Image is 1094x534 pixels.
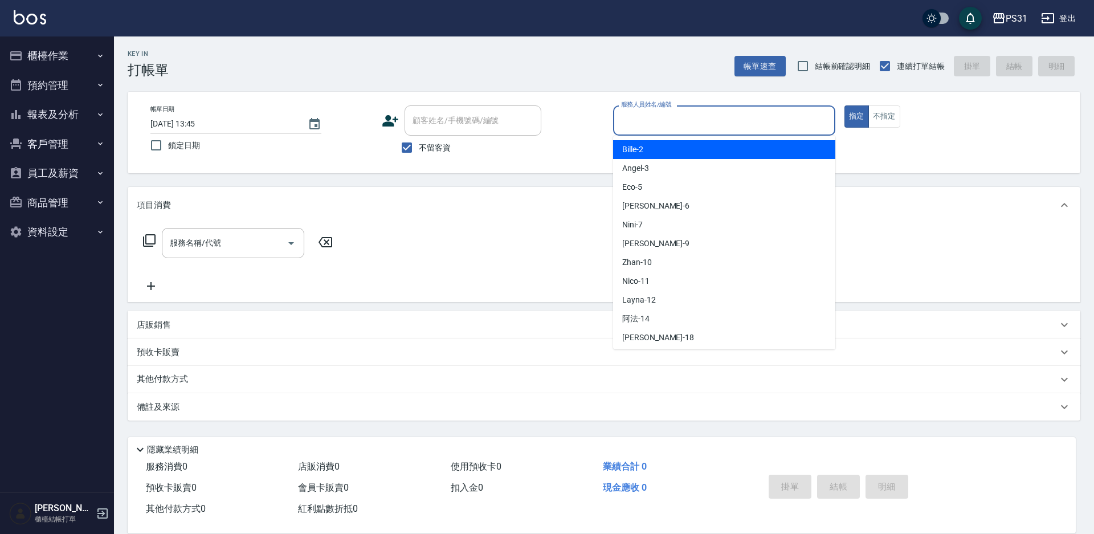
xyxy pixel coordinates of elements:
span: 阿法 -14 [622,313,650,325]
div: PS31 [1006,11,1027,26]
button: 櫃檯作業 [5,41,109,71]
div: 其他付款方式 [128,366,1080,393]
span: 紅利點數折抵 0 [298,503,358,514]
span: 業績合計 0 [603,461,647,472]
button: 員工及薪資 [5,158,109,188]
div: 預收卡販賣 [128,339,1080,366]
span: 使用預收卡 0 [451,461,501,472]
span: Nico -11 [622,275,650,287]
span: Eco -5 [622,181,642,193]
button: 資料設定 [5,217,109,247]
h3: 打帳單 [128,62,169,78]
p: 櫃檯結帳打單 [35,514,93,524]
button: Open [282,234,300,252]
div: 項目消費 [128,187,1080,223]
p: 項目消費 [137,199,171,211]
button: save [959,7,982,30]
span: [PERSON_NAME] -9 [622,238,689,250]
span: [PERSON_NAME] -6 [622,200,689,212]
span: 扣入金 0 [451,482,483,493]
img: Person [9,502,32,525]
label: 帳單日期 [150,105,174,113]
p: 隱藏業績明細 [147,444,198,456]
button: 客戶管理 [5,129,109,159]
p: 預收卡販賣 [137,347,179,358]
span: 不留客資 [419,142,451,154]
button: 指定 [844,105,869,128]
p: 備註及來源 [137,401,179,413]
input: YYYY/MM/DD hh:mm [150,115,296,133]
button: Choose date, selected date is 2025-10-06 [301,111,328,138]
h5: [PERSON_NAME] [35,503,93,514]
p: 其他付款方式 [137,373,194,386]
button: 不指定 [868,105,900,128]
span: [PERSON_NAME] -18 [622,332,694,344]
label: 服務人員姓名/編號 [621,100,671,109]
button: 報表及分析 [5,100,109,129]
button: PS31 [987,7,1032,30]
div: 備註及來源 [128,393,1080,421]
span: 鎖定日期 [168,140,200,152]
span: 服務消費 0 [146,461,187,472]
button: 登出 [1036,8,1080,29]
button: 帳單速查 [734,56,786,77]
span: 會員卡販賣 0 [298,482,349,493]
span: 店販消費 0 [298,461,340,472]
span: Angel -3 [622,162,649,174]
span: Zhan -10 [622,256,652,268]
img: Logo [14,10,46,25]
span: 預收卡販賣 0 [146,482,197,493]
span: 結帳前確認明細 [815,60,871,72]
span: 其他付款方式 0 [146,503,206,514]
button: 預約管理 [5,71,109,100]
span: Bille -2 [622,144,643,156]
span: 連續打單結帳 [897,60,945,72]
h2: Key In [128,50,169,58]
span: Layna -12 [622,294,656,306]
span: 現金應收 0 [603,482,647,493]
p: 店販銷售 [137,319,171,331]
span: Nini -7 [622,219,643,231]
div: 店販銷售 [128,311,1080,339]
button: 商品管理 [5,188,109,218]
